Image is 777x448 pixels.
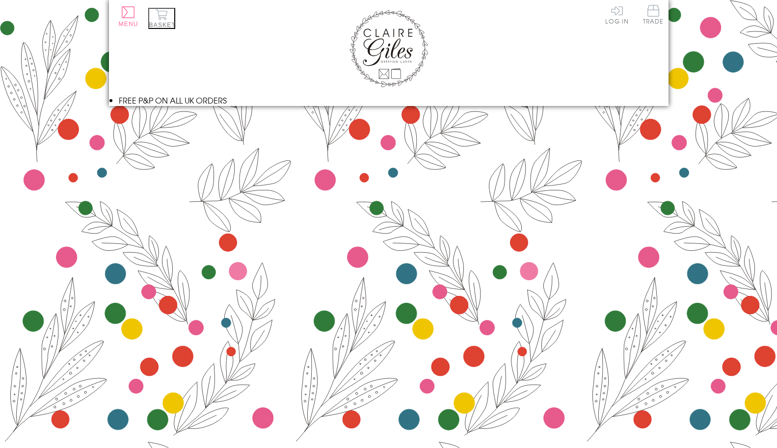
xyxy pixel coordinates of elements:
span: Menu [119,21,138,27]
span: Trade [643,5,664,24]
img: Claire Giles Greetings Cards [349,10,428,87]
button: Basket [148,8,175,29]
a: Log In [605,5,629,24]
a: Trade [643,5,664,26]
button: Menu [119,6,138,27]
span: FREE P&P ON ALL UK ORDERS [119,94,227,106]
